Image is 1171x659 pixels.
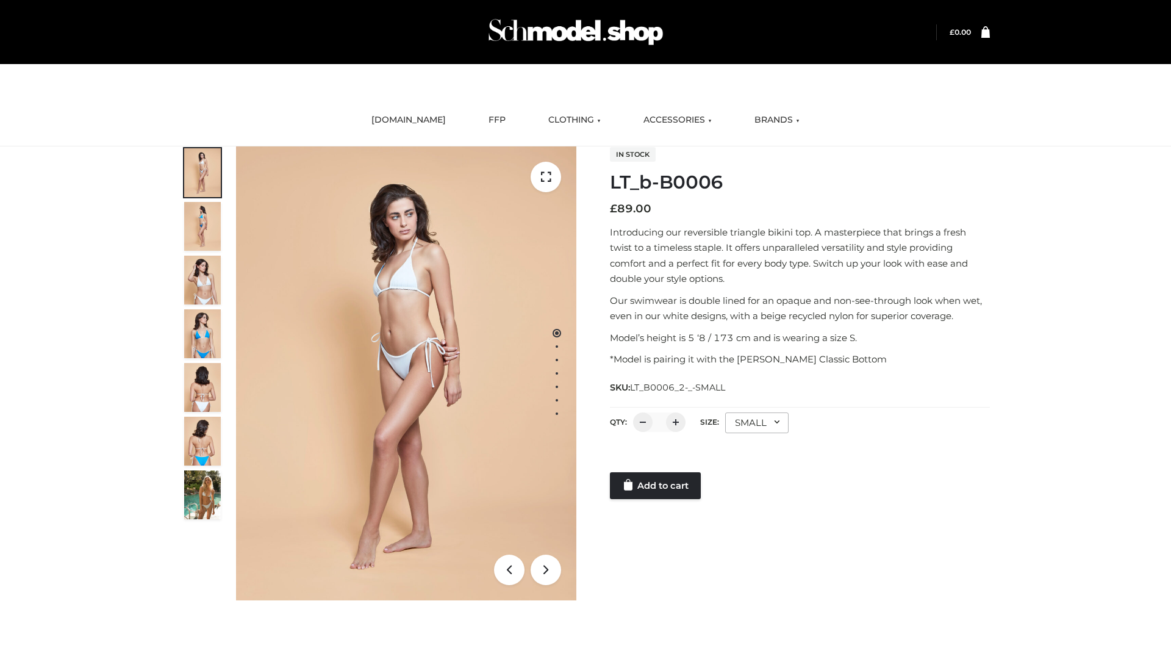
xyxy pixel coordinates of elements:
[610,147,656,162] span: In stock
[610,351,990,367] p: *Model is pairing it with the [PERSON_NAME] Classic Bottom
[950,27,971,37] a: £0.00
[362,107,455,134] a: [DOMAIN_NAME]
[610,202,651,215] bdi: 89.00
[745,107,809,134] a: BRANDS
[479,107,515,134] a: FFP
[184,202,221,251] img: ArielClassicBikiniTop_CloudNine_AzureSky_OW114ECO_2-scaled.jpg
[184,256,221,304] img: ArielClassicBikiniTop_CloudNine_AzureSky_OW114ECO_3-scaled.jpg
[236,146,576,600] img: ArielClassicBikiniTop_CloudNine_AzureSky_OW114ECO_1
[610,330,990,346] p: Model’s height is 5 ‘8 / 173 cm and is wearing a size S.
[950,27,971,37] bdi: 0.00
[610,293,990,324] p: Our swimwear is double lined for an opaque and non-see-through look when wet, even in our white d...
[184,363,221,412] img: ArielClassicBikiniTop_CloudNine_AzureSky_OW114ECO_7-scaled.jpg
[184,309,221,358] img: ArielClassicBikiniTop_CloudNine_AzureSky_OW114ECO_4-scaled.jpg
[484,8,667,56] img: Schmodel Admin 964
[184,417,221,466] img: ArielClassicBikiniTop_CloudNine_AzureSky_OW114ECO_8-scaled.jpg
[610,202,617,215] span: £
[700,417,719,427] label: Size:
[634,107,721,134] a: ACCESSORIES
[610,225,990,287] p: Introducing our reversible triangle bikini top. A masterpiece that brings a fresh twist to a time...
[610,472,701,499] a: Add to cart
[630,382,725,393] span: LT_B0006_2-_-SMALL
[184,148,221,197] img: ArielClassicBikiniTop_CloudNine_AzureSky_OW114ECO_1-scaled.jpg
[184,470,221,519] img: Arieltop_CloudNine_AzureSky2.jpg
[610,380,726,395] span: SKU:
[610,417,627,427] label: QTY:
[950,27,954,37] span: £
[539,107,610,134] a: CLOTHING
[610,171,990,193] h1: LT_b-B0006
[725,412,789,433] div: SMALL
